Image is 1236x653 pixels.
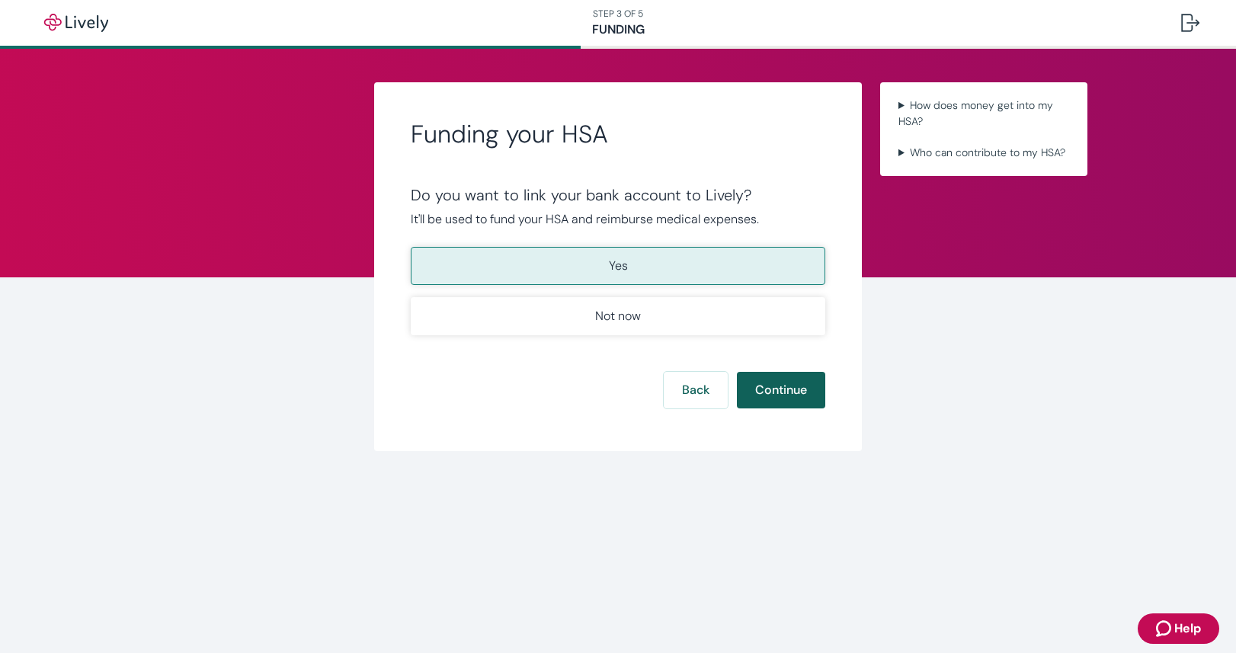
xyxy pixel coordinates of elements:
[1138,613,1219,644] button: Zendesk support iconHelp
[411,186,825,204] div: Do you want to link your bank account to Lively?
[892,94,1075,133] summary: How does money get into my HSA?
[664,372,728,408] button: Back
[411,247,825,285] button: Yes
[411,119,825,149] h2: Funding your HSA
[411,210,825,229] p: It'll be used to fund your HSA and reimburse medical expenses.
[737,372,825,408] button: Continue
[34,14,119,32] img: Lively
[595,307,641,325] p: Not now
[609,257,628,275] p: Yes
[1156,619,1174,638] svg: Zendesk support icon
[1174,619,1201,638] span: Help
[411,297,825,335] button: Not now
[1169,5,1212,41] button: Log out
[892,142,1075,164] summary: Who can contribute to my HSA?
